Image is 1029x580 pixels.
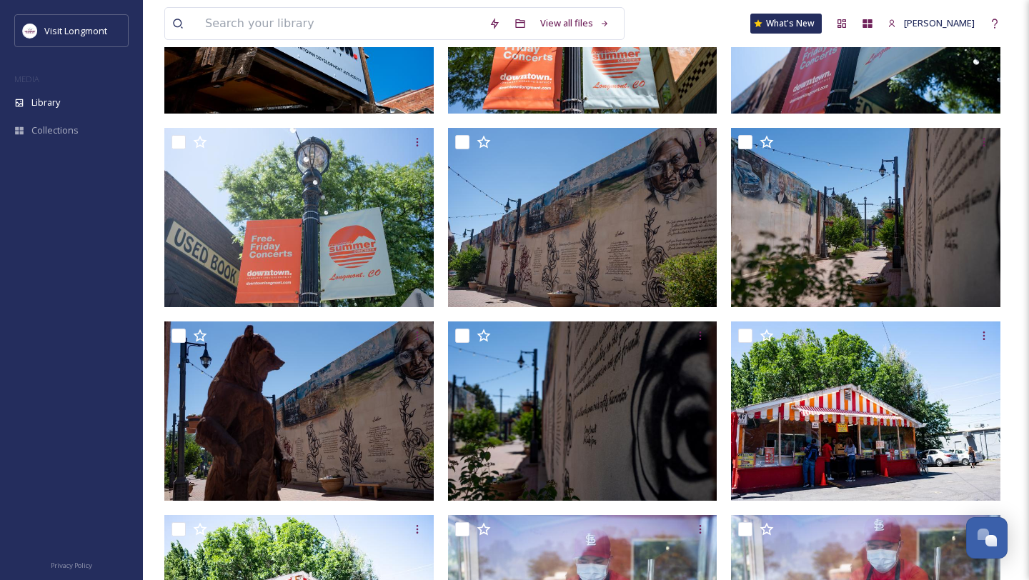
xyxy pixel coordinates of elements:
a: Privacy Policy [51,556,92,573]
img: DSC00814.jpg [448,321,717,501]
img: DSC00818.jpg [448,127,717,307]
img: DSC00821.jpg [164,127,434,307]
span: Collections [31,124,79,137]
input: Search your library [198,8,482,39]
img: DSC00817.jpg [164,321,434,501]
span: [PERSON_NAME] [904,16,975,29]
a: What's New [750,14,822,34]
a: [PERSON_NAME] [880,9,982,37]
button: Open Chat [966,517,1008,559]
span: MEDIA [14,74,39,84]
span: Library [31,96,60,109]
a: View all files [533,9,617,37]
img: longmont.jpg [23,24,37,38]
img: DSC00816.jpg [731,127,1000,307]
span: Privacy Policy [51,561,92,570]
span: Visit Longmont [44,24,107,37]
img: DSC00844.jpg [731,321,1000,501]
